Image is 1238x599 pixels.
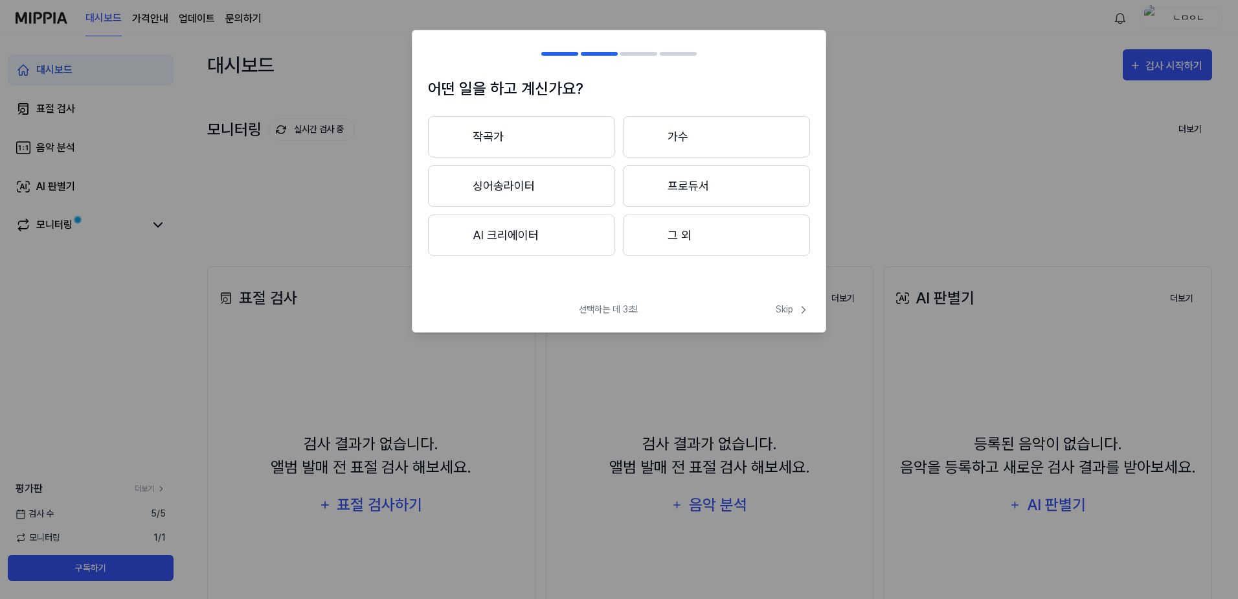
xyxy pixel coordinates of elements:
[428,165,615,207] button: 싱어송라이터
[428,116,615,158] button: 작곡가
[623,116,810,158] button: 가수
[623,215,810,256] button: 그 외
[773,303,810,316] button: Skip
[428,215,615,256] button: AI 크리에이터
[579,303,638,316] span: 선택하는 데 3초!
[428,77,810,100] h1: 어떤 일을 하고 계신가요?
[623,165,810,207] button: 프로듀서
[776,303,810,316] span: Skip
